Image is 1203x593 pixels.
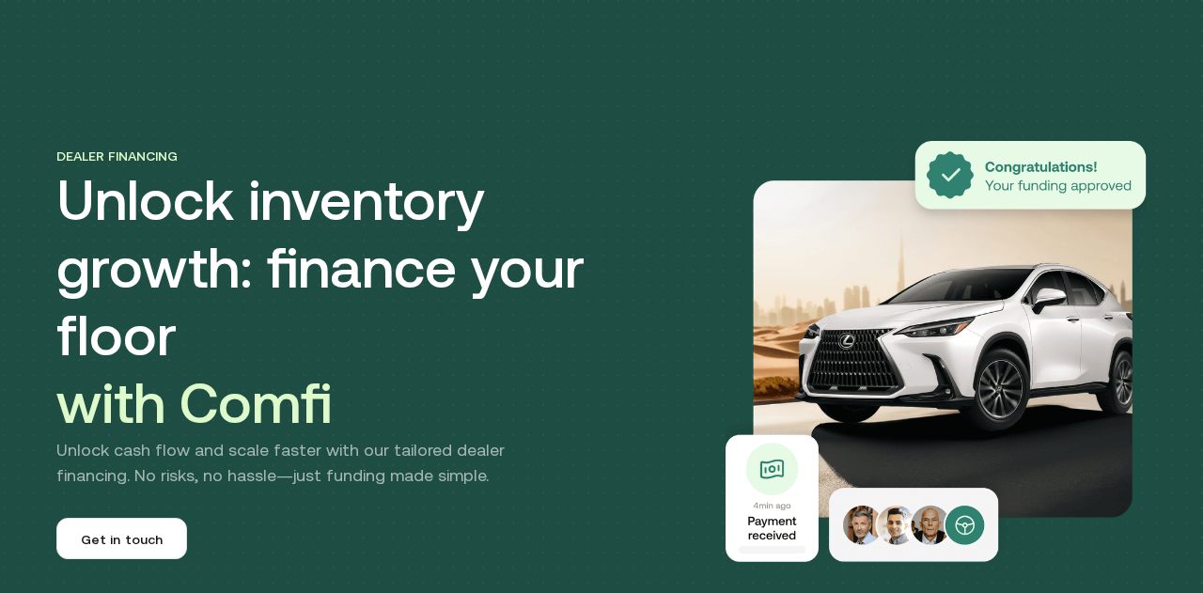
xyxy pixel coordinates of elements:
img: Dealer Financing [726,141,1147,562]
span: with Comfi [56,370,332,435]
p: Unlock cash flow and scale faster with our tailored dealer financing. No risks, no hassle—just fu... [56,437,568,488]
h1: Unlock inventory growth: finance your floor [56,166,695,437]
a: Get in touch [56,518,187,559]
span: Dealer financing [56,148,178,164]
span: Get in touch [81,530,164,550]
